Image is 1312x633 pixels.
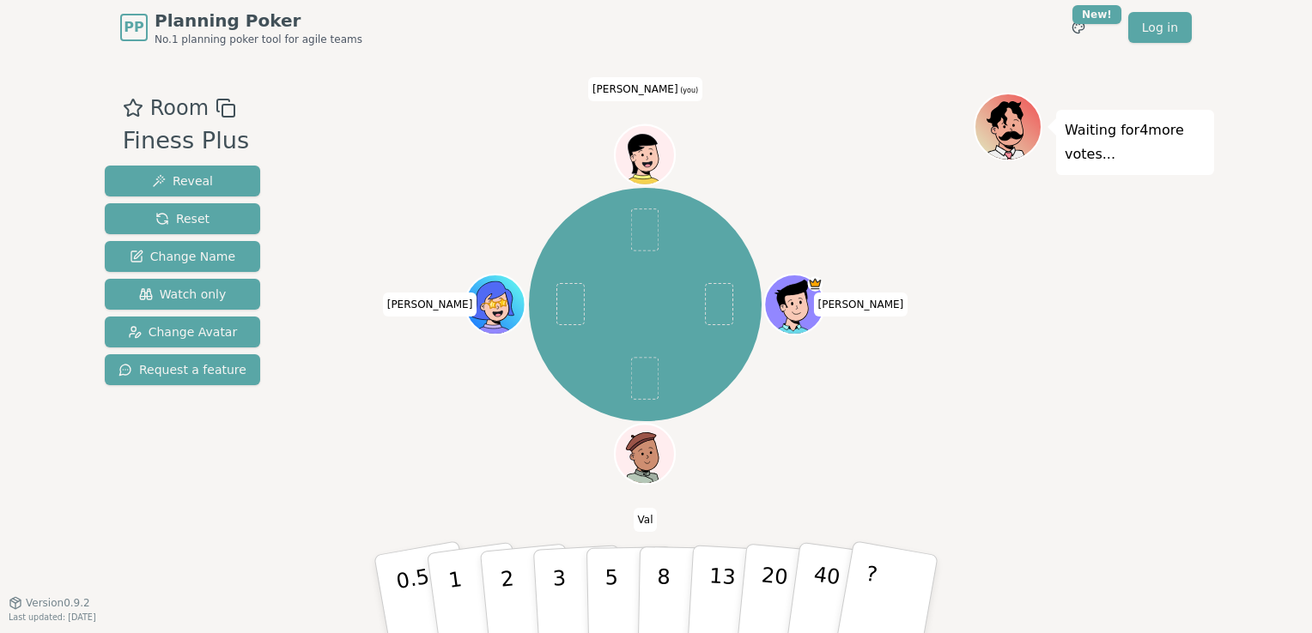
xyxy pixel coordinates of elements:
[105,279,260,310] button: Watch only
[1063,12,1094,43] button: New!
[9,596,90,610] button: Version0.9.2
[152,172,213,190] span: Reveal
[120,9,362,46] a: PPPlanning PokerNo.1 planning poker tool for agile teams
[808,276,823,292] span: Alex is the host
[588,77,702,101] span: Click to change your name
[155,210,210,227] span: Reset
[128,323,238,341] span: Change Avatar
[814,292,908,316] span: Click to change your name
[383,292,477,316] span: Click to change your name
[124,17,143,38] span: PP
[105,316,260,347] button: Change Avatar
[9,612,96,622] span: Last updated: [DATE]
[1072,5,1121,24] div: New!
[139,286,227,303] span: Watch only
[155,9,362,33] span: Planning Poker
[105,203,260,234] button: Reset
[123,93,143,124] button: Add as favourite
[1128,12,1192,43] a: Log in
[155,33,362,46] span: No.1 planning poker tool for agile teams
[105,166,260,196] button: Reveal
[634,508,658,532] span: Click to change your name
[678,87,699,94] span: (you)
[105,354,260,385] button: Request a feature
[26,596,90,610] span: Version 0.9.2
[118,361,246,378] span: Request a feature
[130,248,235,265] span: Change Name
[617,127,674,184] button: Click to change your avatar
[105,241,260,272] button: Change Name
[150,93,209,124] span: Room
[1065,118,1206,166] p: Waiting for 4 more votes...
[123,124,250,159] div: Finess Plus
